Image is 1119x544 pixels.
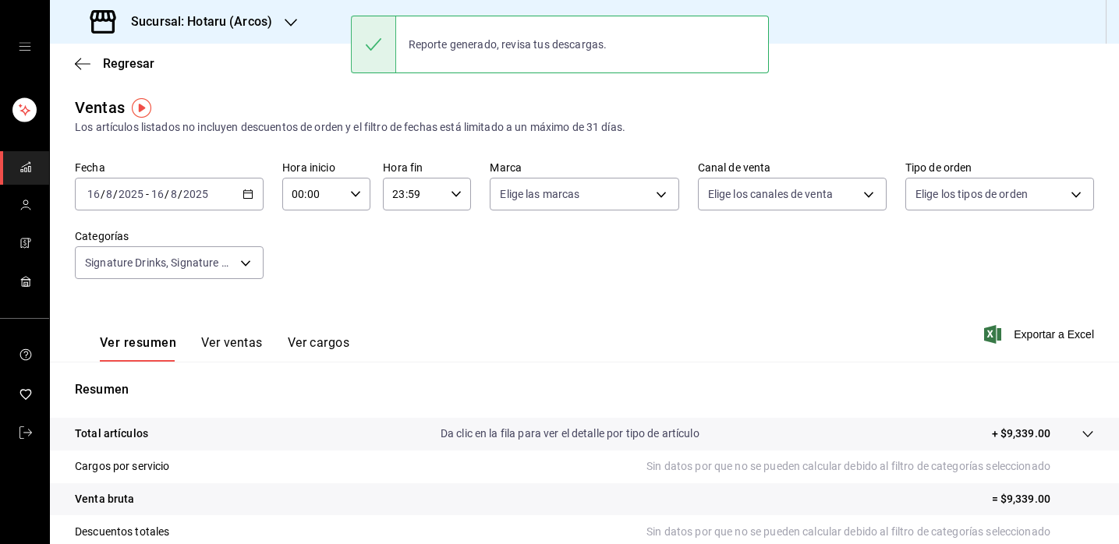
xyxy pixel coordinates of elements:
[75,231,264,242] label: Categorías
[182,188,209,200] input: ----
[113,188,118,200] span: /
[85,255,235,270] span: Signature Drinks, Signature Cocktails, Aperitivos
[75,491,134,507] p: Venta bruta
[992,426,1050,442] p: + $9,339.00
[118,188,144,200] input: ----
[490,162,678,173] label: Marca
[75,524,169,540] p: Descuentos totales
[646,524,1094,540] p: Sin datos por que no se pueden calcular debido al filtro de categorías seleccionado
[103,56,154,71] span: Regresar
[396,27,620,62] div: Reporte generado, revisa tus descargas.
[150,188,165,200] input: --
[383,162,471,173] label: Hora fin
[708,186,833,202] span: Elige los canales de venta
[132,98,151,118] img: Tooltip marker
[146,188,149,200] span: -
[646,458,1094,475] p: Sin datos por que no se pueden calcular debido al filtro de categorías seleccionado
[75,426,148,442] p: Total artículos
[905,162,1094,173] label: Tipo de orden
[282,162,370,173] label: Hora inicio
[915,186,1028,202] span: Elige los tipos de orden
[75,96,125,119] div: Ventas
[178,188,182,200] span: /
[201,335,263,362] button: Ver ventas
[100,335,176,362] button: Ver resumen
[75,119,1094,136] div: Los artículos listados no incluyen descuentos de orden y el filtro de fechas está limitado a un m...
[100,335,349,362] div: navigation tabs
[987,325,1094,344] button: Exportar a Excel
[119,12,272,31] h3: Sucursal: Hotaru (Arcos)
[19,41,31,53] button: open drawer
[165,188,169,200] span: /
[75,56,154,71] button: Regresar
[75,380,1094,399] p: Resumen
[698,162,887,173] label: Canal de venta
[87,188,101,200] input: --
[75,162,264,173] label: Fecha
[105,188,113,200] input: --
[441,426,699,442] p: Da clic en la fila para ver el detalle por tipo de artículo
[288,335,350,362] button: Ver cargos
[500,186,579,202] span: Elige las marcas
[101,188,105,200] span: /
[992,491,1094,507] p: = $9,339.00
[170,188,178,200] input: --
[75,458,170,475] p: Cargos por servicio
